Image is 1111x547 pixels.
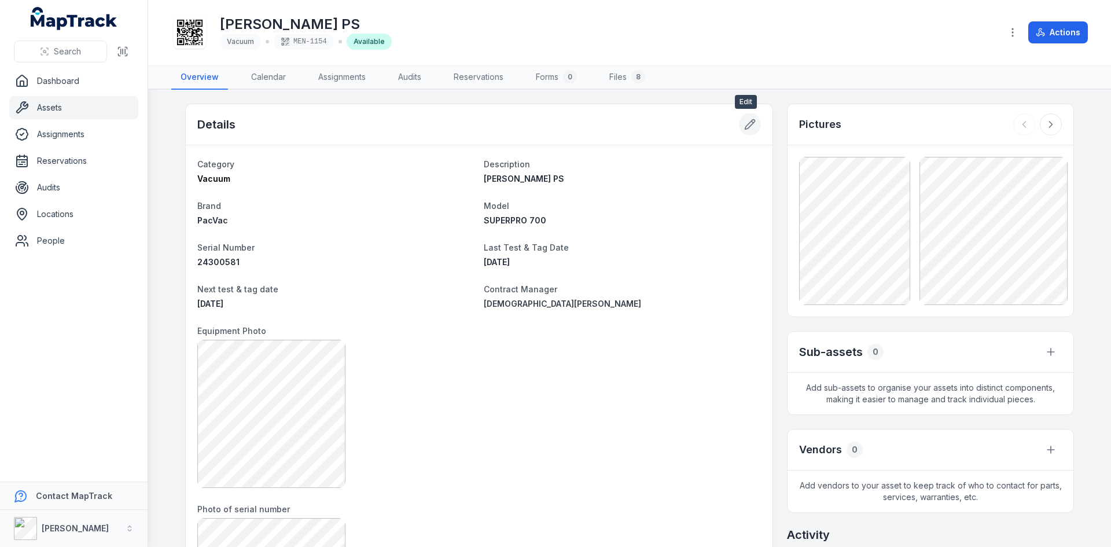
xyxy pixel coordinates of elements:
div: 8 [631,70,645,84]
div: Available [347,34,392,50]
span: Last Test & Tag Date [484,243,569,252]
span: Contract Manager [484,284,557,294]
span: Edit [735,95,757,109]
span: Vacuum [227,37,254,46]
a: Reservations [9,149,138,172]
span: Description [484,159,530,169]
time: 2/6/26, 10:25:00 AM [197,299,223,309]
strong: [PERSON_NAME] [42,523,109,533]
a: Audits [9,176,138,199]
a: Forms0 [527,65,586,90]
button: Actions [1028,21,1088,43]
a: [DEMOGRAPHIC_DATA][PERSON_NAME] [484,298,761,310]
span: Next test & tag date [197,284,278,294]
time: 8/6/25, 11:25:00 AM [484,257,510,267]
span: Model [484,201,509,211]
h2: Activity [787,527,830,543]
span: [DATE] [197,299,223,309]
span: 24300581 [197,257,240,267]
span: Add vendors to your asset to keep track of who to contact for parts, services, warranties, etc. [788,471,1073,512]
a: Assets [9,96,138,119]
span: Photo of serial number [197,504,290,514]
span: Brand [197,201,221,211]
strong: Contact MapTrack [36,491,112,501]
span: PacVac [197,215,228,225]
a: Files8 [600,65,654,90]
a: Dashboard [9,69,138,93]
a: Locations [9,203,138,226]
span: Category [197,159,234,169]
a: Audits [389,65,431,90]
a: Assignments [9,123,138,146]
span: Serial Number [197,243,255,252]
h2: Details [197,116,236,133]
h1: [PERSON_NAME] PS [220,15,392,34]
a: MapTrack [31,7,117,30]
h3: Pictures [799,116,841,133]
a: Calendar [242,65,295,90]
div: 0 [563,70,577,84]
h2: Sub-assets [799,344,863,360]
div: MEN-1154 [274,34,334,50]
span: [DATE] [484,257,510,267]
a: Assignments [309,65,375,90]
div: 0 [867,344,884,360]
span: Vacuum [197,174,230,183]
span: Add sub-assets to organise your assets into distinct components, making it easier to manage and t... [788,373,1073,414]
span: SUPERPRO 700 [484,215,546,225]
span: Equipment Photo [197,326,266,336]
span: [PERSON_NAME] PS [484,174,564,183]
h3: Vendors [799,442,842,458]
a: Reservations [444,65,513,90]
span: Search [54,46,81,57]
a: People [9,229,138,252]
div: 0 [847,442,863,458]
button: Search [14,41,107,63]
a: Overview [171,65,228,90]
